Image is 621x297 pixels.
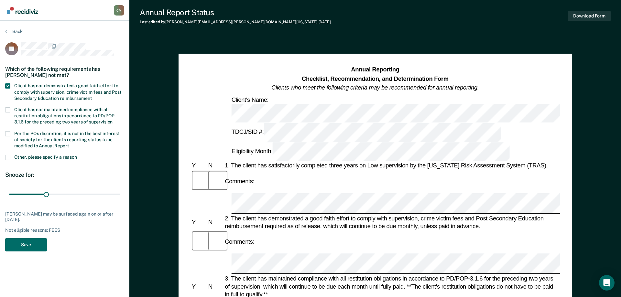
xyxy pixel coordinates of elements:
[5,171,124,178] div: Snooze for:
[5,228,124,233] div: Not eligible reasons: FEES
[271,84,479,90] em: Clients who meet the following criteria may be recommended for annual reporting.
[7,7,38,14] img: Recidiviz
[351,66,399,73] strong: Annual Reporting
[568,11,611,21] button: Download Form
[207,218,223,226] div: N
[223,214,560,230] div: 2. The client has demonstrated a good faith effort to comply with supervision, crime victim fees ...
[114,5,124,16] div: C M
[207,282,223,291] div: N
[207,162,223,170] div: N
[14,107,116,124] span: Client has not maintained compliance with all restitution obligations in accordance to PD/POP-3.1...
[230,123,502,142] div: TDCJ/SID #:
[140,8,331,17] div: Annual Report Status
[230,142,511,161] div: Eligibility Month:
[191,162,207,170] div: Y
[140,20,331,24] div: Last edited by [PERSON_NAME][EMAIL_ADDRESS][PERSON_NAME][DOMAIN_NAME][US_STATE]
[14,83,122,101] span: Client has not demonstrated a good faith effort to comply with supervision, crime victim fees and...
[191,218,207,226] div: Y
[223,177,256,186] div: Comments:
[223,162,560,170] div: 1. The client has satisfactorily completed three years on Low supervision by the [US_STATE] Risk ...
[5,28,23,34] button: Back
[5,211,124,222] div: [PERSON_NAME] may be surfaced again on or after [DATE].
[319,20,331,24] span: [DATE]
[114,5,124,16] button: Profile dropdown button
[14,131,119,148] span: Per the PO’s discretion, it is not in the best interest of society for the client’s reporting sta...
[5,61,124,83] div: Which of the following requirements has [PERSON_NAME] not met?
[302,75,449,82] strong: Checklist, Recommendation, and Determination Form
[191,282,207,291] div: Y
[5,238,47,251] button: Save
[14,154,77,160] span: Other, please specify a reason
[599,275,615,291] div: Open Intercom Messenger
[223,238,256,246] div: Comments:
